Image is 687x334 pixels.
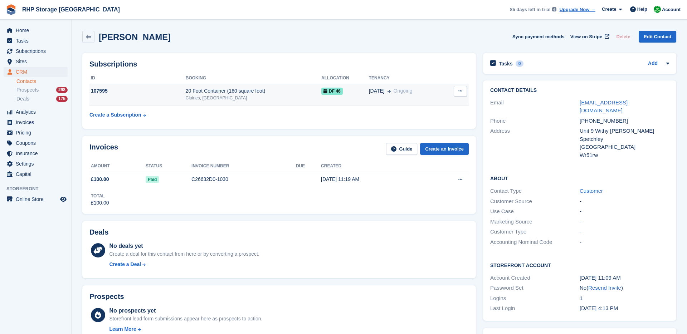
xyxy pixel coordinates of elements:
[516,60,524,67] div: 0
[580,218,669,226] div: -
[490,127,580,159] div: Address
[321,88,343,95] span: DF 46
[490,294,580,303] div: Logins
[16,57,59,67] span: Sites
[4,57,68,67] a: menu
[580,197,669,206] div: -
[490,187,580,195] div: Contact Type
[109,261,141,268] div: Create a Deal
[146,176,159,183] span: Paid
[490,207,580,216] div: Use Case
[613,31,633,43] button: Delete
[16,25,59,35] span: Home
[16,95,68,103] a: Deals 175
[648,60,658,68] a: Add
[16,117,59,127] span: Invoices
[490,284,580,292] div: Password Set
[16,46,59,56] span: Subscriptions
[16,36,59,46] span: Tasks
[191,161,296,172] th: Invoice number
[89,60,469,68] h2: Subscriptions
[580,294,669,303] div: 1
[99,32,171,42] h2: [PERSON_NAME]
[586,285,623,291] span: ( )
[321,161,427,172] th: Created
[4,36,68,46] a: menu
[637,6,647,13] span: Help
[4,194,68,204] a: menu
[420,143,469,155] a: Create an Invoice
[109,242,259,250] div: No deals yet
[109,306,262,315] div: No prospects yet
[321,176,427,183] div: [DATE] 11:19 AM
[89,87,186,95] div: 107595
[580,127,669,135] div: Unit 9 Withy [PERSON_NAME]
[580,151,669,159] div: Wr51rw
[580,274,669,282] div: [DATE] 11:09 AM
[191,176,296,183] div: C26632D0-1030
[186,95,321,101] div: Claines, [GEOGRAPHIC_DATA]
[16,86,68,94] a: Prospects 298
[580,99,628,114] a: [EMAIL_ADDRESS][DOMAIN_NAME]
[109,325,136,333] div: Learn More
[109,315,262,323] div: Storefront lead form submissions appear here as prospects to action.
[369,87,385,95] span: [DATE]
[186,73,321,84] th: Booking
[369,73,443,84] th: Tenancy
[6,4,16,15] img: stora-icon-8386f47178a22dfd0bd8f6a31ec36ba5ce8667c1dd55bd0f319d3a0aa187defe.svg
[89,161,146,172] th: Amount
[4,25,68,35] a: menu
[56,96,68,102] div: 175
[580,135,669,143] div: Spetchley
[91,193,109,199] div: Total
[580,238,669,246] div: -
[552,7,556,11] img: icon-info-grey-7440780725fd019a000dd9b08b2336e03edf1995a4989e88bcd33f0948082b44.svg
[109,261,259,268] a: Create a Deal
[580,188,603,194] a: Customer
[89,143,118,155] h2: Invoices
[394,88,413,94] span: Ongoing
[16,148,59,158] span: Insurance
[4,46,68,56] a: menu
[662,6,681,13] span: Account
[56,87,68,93] div: 298
[490,274,580,282] div: Account Created
[580,207,669,216] div: -
[4,107,68,117] a: menu
[4,169,68,179] a: menu
[89,228,108,236] h2: Deals
[16,107,59,117] span: Analytics
[654,6,661,13] img: Rod
[580,117,669,125] div: [PHONE_NUMBER]
[321,73,369,84] th: Allocation
[567,31,611,43] a: View on Stripe
[639,31,676,43] a: Edit Contact
[602,6,616,13] span: Create
[296,161,321,172] th: Due
[91,199,109,207] div: £100.00
[490,117,580,125] div: Phone
[386,143,418,155] a: Guide
[570,33,602,40] span: View on Stripe
[490,175,669,182] h2: About
[499,60,513,67] h2: Tasks
[4,138,68,148] a: menu
[490,228,580,236] div: Customer Type
[19,4,123,15] a: RHP Storage [GEOGRAPHIC_DATA]
[186,87,321,95] div: 20 Foot Container (160 square foot)
[6,185,71,192] span: Storefront
[580,143,669,151] div: [GEOGRAPHIC_DATA]
[490,218,580,226] div: Marketing Source
[89,108,146,122] a: Create a Subscription
[4,128,68,138] a: menu
[490,88,669,93] h2: Contact Details
[109,250,259,258] div: Create a deal for this contact from here or by converting a prospect.
[490,304,580,313] div: Last Login
[16,169,59,179] span: Capital
[89,293,124,301] h2: Prospects
[16,87,39,93] span: Prospects
[109,325,262,333] a: Learn More
[580,228,669,236] div: -
[16,78,68,85] a: Contacts
[16,128,59,138] span: Pricing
